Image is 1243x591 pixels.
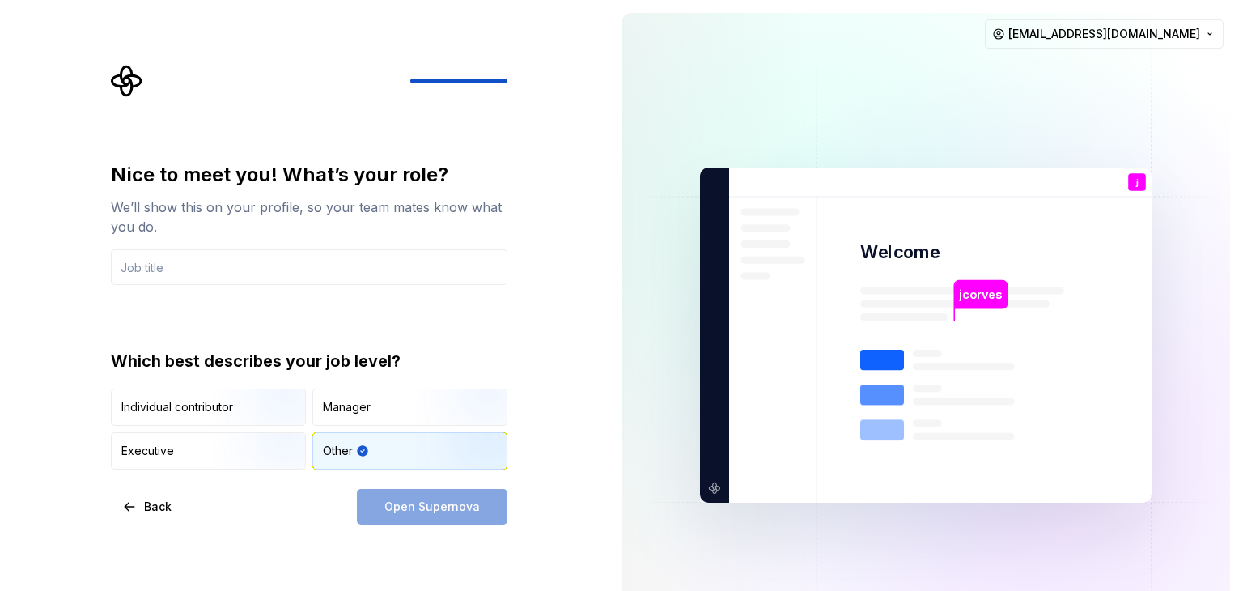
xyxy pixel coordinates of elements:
[1008,26,1200,42] span: [EMAIL_ADDRESS][DOMAIN_NAME]
[144,499,172,515] span: Back
[323,399,371,415] div: Manager
[111,350,507,372] div: Which best describes your job level?
[111,162,507,188] div: Nice to meet you! What’s your role?
[111,198,507,236] div: We’ll show this on your profile, so your team mates know what you do.
[111,249,507,285] input: Job title
[959,286,1002,304] p: jcorves
[323,443,353,459] div: Other
[860,240,940,264] p: Welcome
[121,399,233,415] div: Individual contributor
[111,489,185,525] button: Back
[111,65,143,97] svg: Supernova Logo
[1136,178,1139,187] p: j
[985,19,1224,49] button: [EMAIL_ADDRESS][DOMAIN_NAME]
[121,443,174,459] div: Executive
